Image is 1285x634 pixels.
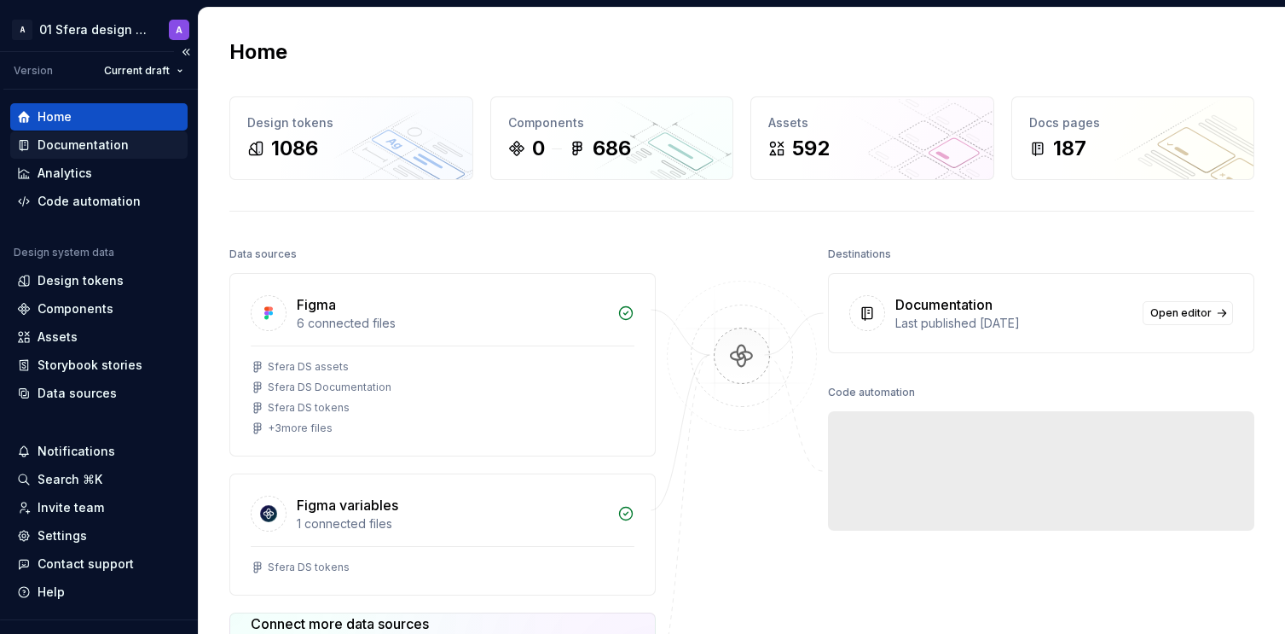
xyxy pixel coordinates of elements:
[828,242,891,266] div: Destinations
[96,59,191,83] button: Current draft
[14,64,53,78] div: Version
[39,21,148,38] div: 01 Sfera design system
[38,165,92,182] div: Analytics
[38,443,115,460] div: Notifications
[10,267,188,294] a: Design tokens
[247,114,455,131] div: Design tokens
[10,352,188,379] a: Storybook stories
[1029,114,1237,131] div: Docs pages
[297,515,607,532] div: 1 connected files
[10,494,188,521] a: Invite team
[10,579,188,606] button: Help
[229,38,287,66] h2: Home
[14,246,114,259] div: Design system data
[10,522,188,550] a: Settings
[38,108,72,125] div: Home
[38,357,142,374] div: Storybook stories
[10,103,188,131] a: Home
[38,584,65,601] div: Help
[532,135,545,162] div: 0
[10,295,188,323] a: Components
[38,471,102,488] div: Search ⌘K
[10,323,188,351] a: Assets
[38,300,113,317] div: Components
[229,242,297,266] div: Data sources
[10,160,188,187] a: Analytics
[10,131,188,159] a: Documentation
[895,294,993,315] div: Documentation
[38,385,117,402] div: Data sources
[38,137,129,154] div: Documentation
[10,438,188,465] button: Notifications
[251,614,490,634] div: Connect more data sources
[593,135,631,162] div: 686
[38,329,78,346] div: Assets
[38,272,124,289] div: Design tokens
[1143,301,1233,325] a: Open editor
[1011,96,1255,180] a: Docs pages187
[268,381,391,394] div: Sfera DS Documentation
[297,495,398,515] div: Figma variables
[828,381,915,404] div: Code automation
[268,360,349,374] div: Sfera DS assets
[268,422,333,435] div: + 3 more files
[229,474,656,596] a: Figma variables1 connected filesSfera DS tokens
[792,135,830,162] div: 592
[38,499,104,516] div: Invite team
[12,20,32,40] div: A
[176,23,182,37] div: A
[3,11,194,48] button: A01 Sfera design systemA
[895,315,1132,332] div: Last published [DATE]
[271,135,318,162] div: 1086
[1053,135,1086,162] div: 187
[768,114,976,131] div: Assets
[38,193,141,210] div: Code automation
[38,555,134,573] div: Contact support
[38,527,87,544] div: Settings
[10,550,188,578] button: Contact support
[10,466,188,493] button: Search ⌘K
[1150,306,1212,320] span: Open editor
[174,40,198,64] button: Collapse sidebar
[10,188,188,215] a: Code automation
[10,380,188,407] a: Data sources
[229,273,656,457] a: Figma6 connected filesSfera DS assetsSfera DS DocumentationSfera DS tokens+3more files
[229,96,473,180] a: Design tokens1086
[297,315,607,332] div: 6 connected files
[268,561,350,574] div: Sfera DS tokens
[490,96,734,180] a: Components0686
[297,294,336,315] div: Figma
[508,114,716,131] div: Components
[104,64,170,78] span: Current draft
[268,401,350,415] div: Sfera DS tokens
[750,96,994,180] a: Assets592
